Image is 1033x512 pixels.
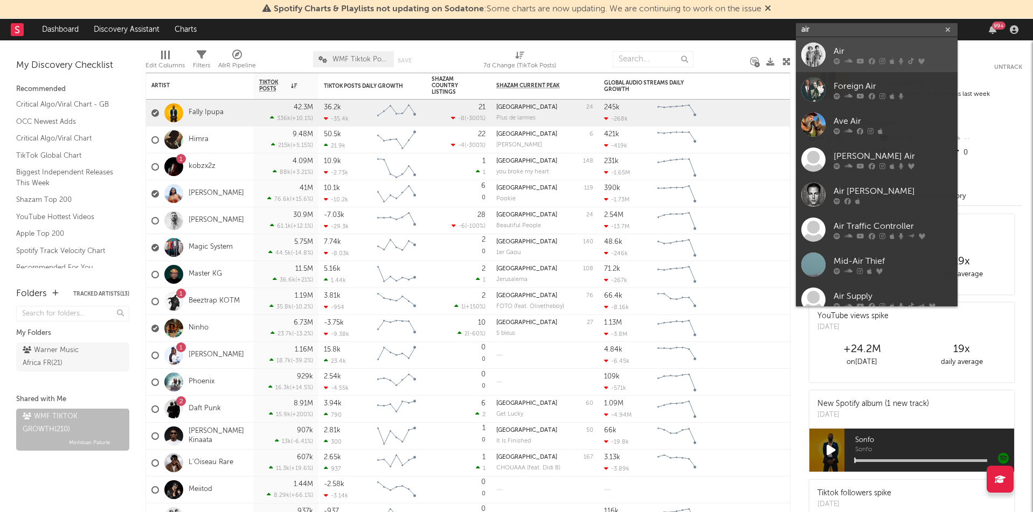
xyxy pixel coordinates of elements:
span: 44.5k [275,250,291,256]
div: Foreign Air [834,80,952,93]
div: -8.03k [324,250,349,257]
div: Global Audio Streams Daily Growth [604,80,685,93]
span: +5.15 % [292,143,311,149]
div: 1.09M [604,400,623,407]
div: [GEOGRAPHIC_DATA] [496,239,557,245]
div: Cameroon [496,104,557,111]
span: 36.6k [280,277,295,283]
div: -10.2k [324,196,348,203]
div: TikTok Posts Daily Growth [324,83,405,89]
span: 1 [461,304,464,310]
div: Track Name: Beautiful People [496,222,541,229]
div: 48.6k [604,239,622,246]
span: -14.8 % [293,250,311,256]
span: +150 % [466,304,484,310]
svg: Chart title [372,369,421,396]
div: ( ) [268,384,313,391]
div: 0 [432,369,486,395]
svg: Chart title [372,342,421,369]
div: -1.73M [604,196,629,203]
div: 10.1k [324,185,340,192]
span: TikTok Posts [259,79,288,92]
span: 61.1k [277,223,291,229]
input: Search for artists [796,23,958,37]
span: -100 % [467,223,484,229]
span: +12.1 % [293,223,311,229]
span: -8 [458,116,464,122]
a: TikTok Global Chart [16,150,119,162]
a: Fally Ipupa [189,108,224,117]
div: Track Name: you broke my heart [496,169,549,176]
div: daily average [912,356,1011,369]
div: My Folders [16,327,129,340]
div: ( ) [452,222,486,229]
div: Position [580,265,593,272]
div: -6.45k [604,357,629,364]
div: Mid-Air Thief [834,255,952,268]
a: Critical Algo/Viral Chart [16,132,119,144]
div: 11.5M [295,265,313,272]
div: -954 [324,304,344,311]
a: L'Oiseau Rare [189,458,233,467]
a: [PERSON_NAME] Kinaata [189,427,248,445]
div: 19 x [912,255,1011,268]
div: 30.9M [293,212,313,219]
div: ( ) [451,115,486,122]
a: Warner Music Africa FR(21) [16,342,129,371]
div: 3.81k [324,292,341,299]
span: Shazam Current Peak [496,82,559,89]
a: Air [796,37,958,72]
div: 4.84k [604,346,622,353]
div: Cameroon [496,239,557,246]
div: [DATE] [817,322,889,333]
div: 9.48M [293,131,313,138]
div: Track Name: Get Lucky [496,411,523,418]
div: Folders [16,287,47,300]
div: 15.8k [324,346,341,353]
div: 4.09M [293,158,313,165]
span: -300 % [466,116,484,122]
div: [GEOGRAPHIC_DATA] [496,185,557,191]
div: 109k [604,373,620,380]
svg: Chart title [653,396,701,423]
div: WMF TIKTOK GROWTH ( 210 ) [23,410,120,436]
span: : Some charts are now updating. We are continuing to work on the issue [274,5,761,13]
a: [PERSON_NAME] Air [796,142,958,177]
div: [GEOGRAPHIC_DATA] [496,401,557,406]
div: Venezuela [496,400,557,407]
div: Position [584,319,593,326]
div: 2 [482,292,486,299]
div: 22 [478,131,486,138]
div: 6 [590,131,593,138]
div: 231k [604,158,619,165]
div: [GEOGRAPHIC_DATA] [496,293,557,299]
a: Himra [189,135,209,144]
div: 24 [586,104,593,111]
span: +15.6 % [292,197,311,202]
span: +3.21 % [292,170,311,176]
div: 6 [481,183,486,190]
span: 215k [278,143,290,149]
div: Ivory Coast [496,131,557,138]
div: ( ) [268,249,313,256]
div: 0 [432,180,486,207]
div: Air Traffic Controller [834,220,952,233]
div: 2 [482,236,486,243]
svg: Chart title [372,396,421,423]
a: Beeztrap KOTM [189,297,240,306]
div: 21.9k [324,142,345,149]
svg: Chart title [372,288,421,315]
span: Minhloan Paturle [69,436,110,449]
div: 0 [481,371,486,378]
div: 1.16M [295,346,313,353]
div: ( ) [269,411,313,418]
div: [GEOGRAPHIC_DATA] [496,158,557,164]
div: -- [951,132,1022,146]
a: Dashboard [34,19,86,40]
div: [PERSON_NAME] [496,142,542,149]
div: Air [PERSON_NAME] [834,185,952,198]
div: -35.4k [324,115,349,122]
div: 245k [604,104,620,111]
div: [DATE] [817,410,929,420]
div: Ave Air [834,115,952,128]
